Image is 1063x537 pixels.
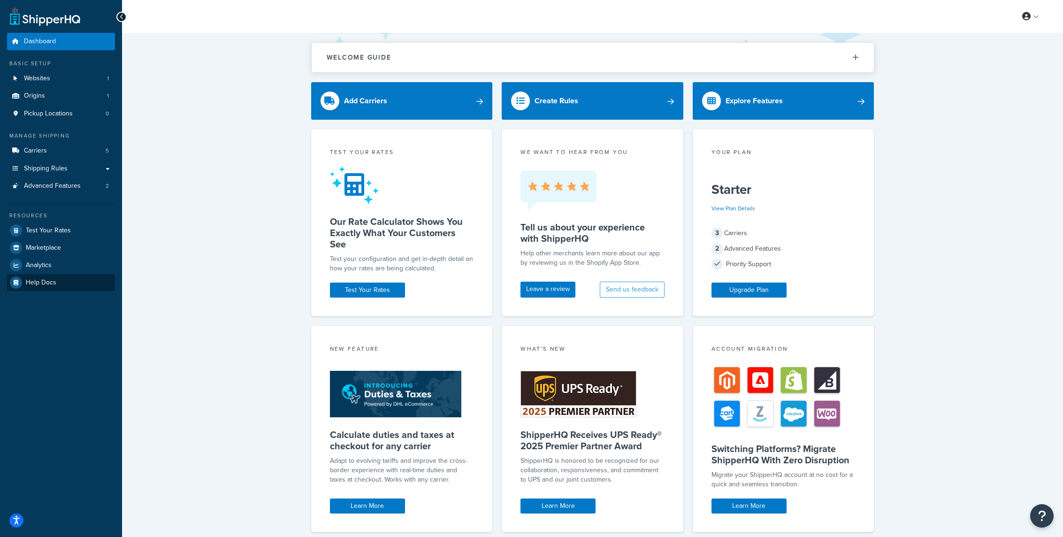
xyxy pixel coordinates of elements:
[1030,504,1054,528] button: Open Resource Center
[24,110,73,118] span: Pickup Locations
[330,429,474,452] h5: Calculate duties and taxes at checkout for any carrier
[312,43,874,72] button: Welcome Guide
[330,148,474,159] div: Test your rates
[520,345,665,355] div: What's New
[711,227,856,240] div: Carriers
[330,283,405,298] a: Test Your Rates
[711,204,755,213] a: View Plan Details
[7,274,115,291] a: Help Docs
[520,282,575,298] a: Leave a review
[711,228,723,239] span: 3
[7,177,115,195] li: Advanced Features
[24,182,81,190] span: Advanced Features
[7,177,115,195] a: Advanced Features2
[711,470,856,489] div: Migrate your ShipperHQ account at no cost for a quick and seamless transition.
[520,499,596,514] a: Learn More
[7,70,115,87] li: Websites
[330,345,474,355] div: New Feature
[24,38,56,46] span: Dashboard
[711,243,723,254] span: 2
[502,82,683,120] a: Create Rules
[711,242,856,255] div: Advanced Features
[106,182,109,190] span: 2
[327,54,391,61] h2: Welcome Guide
[330,216,474,250] h5: Our Rate Calculator Shows You Exactly What Your Customers See
[711,258,856,271] div: Priority Support
[600,282,665,298] button: Send us feedback
[7,257,115,274] a: Analytics
[24,92,45,100] span: Origins
[7,105,115,123] li: Pickup Locations
[7,222,115,239] a: Test Your Rates
[311,82,493,120] a: Add Carriers
[535,94,578,107] div: Create Rules
[7,33,115,50] a: Dashboard
[726,94,783,107] div: Explore Features
[7,87,115,105] a: Origins1
[520,148,665,156] p: we want to hear from you
[520,456,665,484] p: ShipperHQ is honored to be recognized for our collaboration, responsiveness, and commitment to UP...
[7,160,115,177] a: Shipping Rules
[26,261,52,269] span: Analytics
[7,142,115,160] a: Carriers5
[7,212,115,220] div: Resources
[330,254,474,273] div: Test your configuration and get in-depth detail on how your rates are being calculated.
[24,75,50,83] span: Websites
[7,60,115,68] div: Basic Setup
[7,132,115,140] div: Manage Shipping
[330,499,405,514] a: Learn More
[7,87,115,105] li: Origins
[106,110,109,118] span: 0
[24,165,68,173] span: Shipping Rules
[24,147,47,155] span: Carriers
[7,239,115,256] a: Marketplace
[7,105,115,123] a: Pickup Locations0
[107,75,109,83] span: 1
[7,142,115,160] li: Carriers
[711,443,856,466] h5: Switching Platforms? Migrate ShipperHQ With Zero Disruption
[330,456,474,484] p: Adapt to evolving tariffs and improve the cross-border experience with real-time duties and taxes...
[26,279,56,287] span: Help Docs
[711,345,856,355] div: Account Migration
[344,94,387,107] div: Add Carriers
[107,92,109,100] span: 1
[693,82,874,120] a: Explore Features
[711,283,787,298] a: Upgrade Plan
[520,222,665,244] h5: Tell us about your experience with ShipperHQ
[711,182,856,197] h5: Starter
[711,499,787,514] a: Learn More
[26,244,61,252] span: Marketplace
[26,227,71,235] span: Test Your Rates
[711,148,856,159] div: Your Plan
[520,249,665,268] p: Help other merchants learn more about our app by reviewing us in the Shopify App Store.
[520,429,665,452] h5: ShipperHQ Receives UPS Ready® 2025 Premier Partner Award
[106,147,109,155] span: 5
[7,70,115,87] a: Websites1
